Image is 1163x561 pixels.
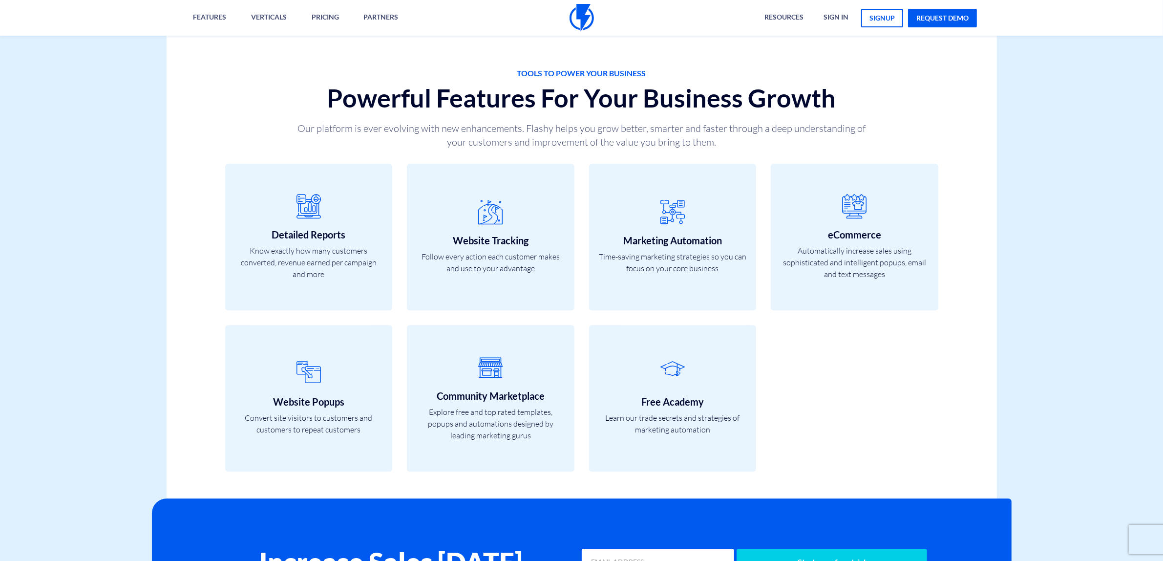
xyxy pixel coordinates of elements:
[908,9,977,27] a: request demo
[417,251,565,274] p: Follow every action each customer makes and use to your advantage
[599,251,747,274] p: Time-saving marketing strategies so you can focus on your core business
[235,229,383,240] h3: Detailed Reports
[781,229,929,240] h3: eCommerce
[599,396,747,407] h3: Free Academy
[235,245,383,280] p: Know exactly how many customers converted, revenue earned per campaign and more
[599,235,747,246] h3: Marketing Automation
[225,325,393,472] a: Website Popups Convert site visitors to customers and customers to repeat customers
[781,245,929,280] p: Automatically increase sales using sophisticated and intelligent popups, email and text messages
[235,396,383,407] h3: Website Popups
[296,122,867,149] p: Our platform is ever evolving with new enhancements. Flashy helps you grow better, smarter and fa...
[771,164,938,310] a: eCommerce Automatically increase sales using sophisticated and intelligent popups, email and text...
[861,9,903,27] a: signup
[417,235,565,246] h3: Website Tracking
[599,412,747,435] p: Learn our trade secrets and strategies of marketing automation
[589,164,757,310] a: Marketing Automation Time-saving marketing strategies so you can focus on your core business
[235,412,383,435] p: Convert site visitors to customers and customers to repeat customers
[417,406,565,441] p: Explore free and top rated templates, popups and automations designed by leading marketing gurus
[589,325,757,472] a: Free Academy Learn our trade secrets and strategies of marketing automation
[225,84,938,112] h2: Powerful Features For Your Business Growth
[407,325,574,472] a: Community Marketplace Explore free and top rated templates, popups and automations designed by le...
[417,390,565,401] h3: Community Marketplace
[225,68,938,79] span: Tools To Power Your Business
